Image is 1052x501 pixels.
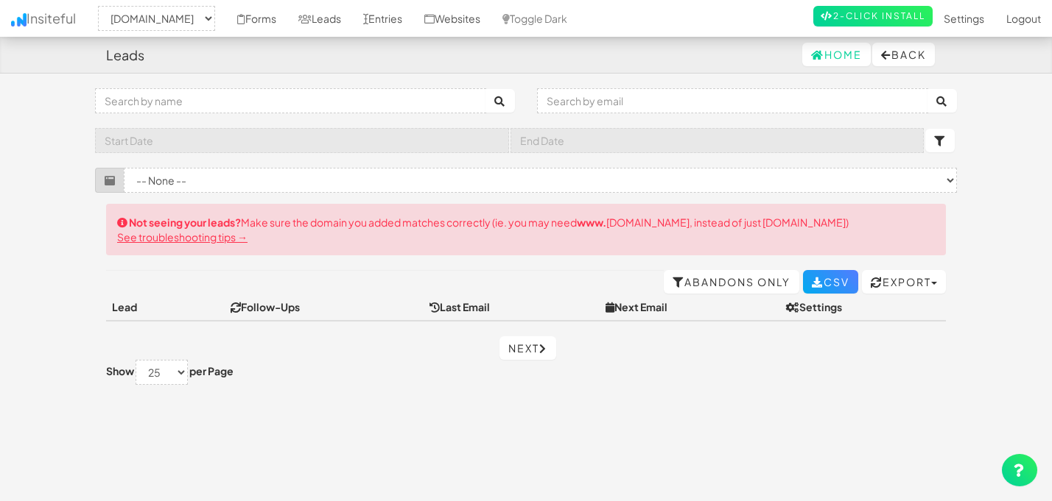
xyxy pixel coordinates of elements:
th: Lead [106,294,196,321]
input: Start Date [95,128,509,153]
div: Make sure the domain you added matches correctly (ie. you may need [DOMAIN_NAME], instead of just... [106,204,946,255]
strong: www. [577,216,606,229]
th: Next Email [600,294,780,321]
th: Settings [780,294,946,321]
a: Abandons Only [664,270,799,294]
label: per Page [189,363,234,378]
img: icon.png [11,13,27,26]
input: Search by email [537,88,928,113]
button: Back [872,43,935,66]
button: Export [862,270,946,294]
a: 2-Click Install [813,6,933,26]
strong: Not seeing your leads? [129,216,241,229]
a: Next [499,336,556,360]
a: CSV [803,270,858,294]
a: Home [802,43,871,66]
th: Follow-Ups [225,294,423,321]
h4: Leads [106,48,144,63]
a: See troubleshooting tips → [117,230,248,244]
input: Search by name [95,88,486,113]
input: End Date [511,128,925,153]
th: Last Email [424,294,600,321]
label: Show [106,363,134,378]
